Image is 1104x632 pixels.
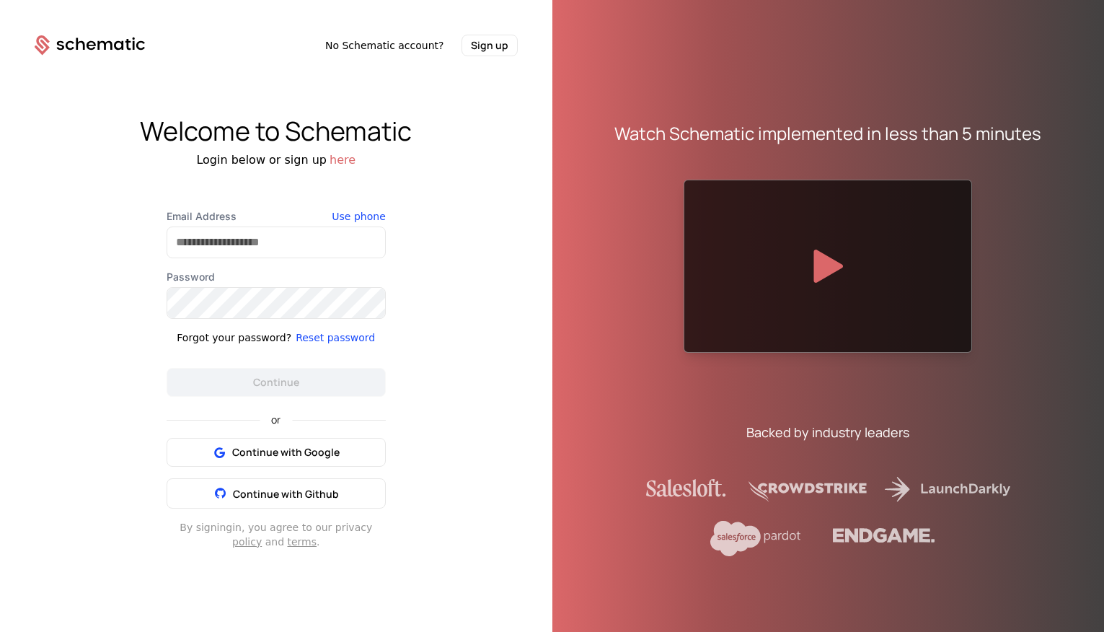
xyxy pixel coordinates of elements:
[330,152,356,169] button: here
[260,415,292,425] span: or
[296,330,375,345] button: Reset password
[167,270,386,284] label: Password
[332,209,385,224] button: Use phone
[233,487,339,501] span: Continue with Github
[167,478,386,509] button: Continue with Github
[232,536,262,548] a: policy
[167,209,386,224] label: Email Address
[167,368,386,397] button: Continue
[167,520,386,549] div: By signing in , you agree to our privacy and .
[614,122,1041,145] div: Watch Schematic implemented in less than 5 minutes
[287,536,317,548] a: terms
[167,438,386,467] button: Continue with Google
[232,445,340,460] span: Continue with Google
[177,330,291,345] div: Forgot your password?
[462,35,518,56] button: Sign up
[325,38,444,53] span: No Schematic account?
[746,422,909,442] div: Backed by industry leaders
